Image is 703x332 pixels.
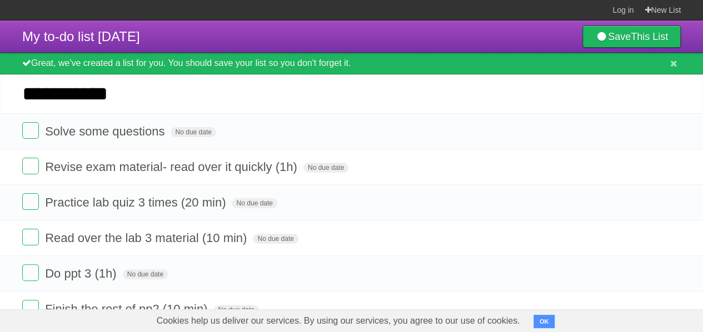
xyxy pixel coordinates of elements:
span: Finish the rest of pp2 (10 min) [45,302,210,316]
label: Done [22,300,39,316]
b: This List [631,31,668,42]
label: Done [22,264,39,281]
button: OK [534,315,555,328]
label: Done [22,193,39,210]
span: No due date [253,234,298,244]
span: No due date [232,198,277,208]
label: Done [22,122,39,139]
span: No due date [303,163,348,173]
span: Solve some questions [45,124,167,138]
span: Cookies help us deliver our services. By using our services, you agree to our use of cookies. [146,310,531,332]
span: Revise exam material- read over it quickly (1h) [45,160,300,174]
span: Practice lab quiz 3 times (20 min) [45,195,228,209]
span: No due date [123,269,168,279]
a: SaveThis List [582,26,681,48]
span: No due date [214,305,259,315]
span: No due date [171,127,216,137]
span: Read over the lab 3 material (10 min) [45,231,250,245]
label: Done [22,229,39,245]
span: My to-do list [DATE] [22,29,140,44]
span: Do ppt 3 (1h) [45,266,119,280]
label: Done [22,158,39,174]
